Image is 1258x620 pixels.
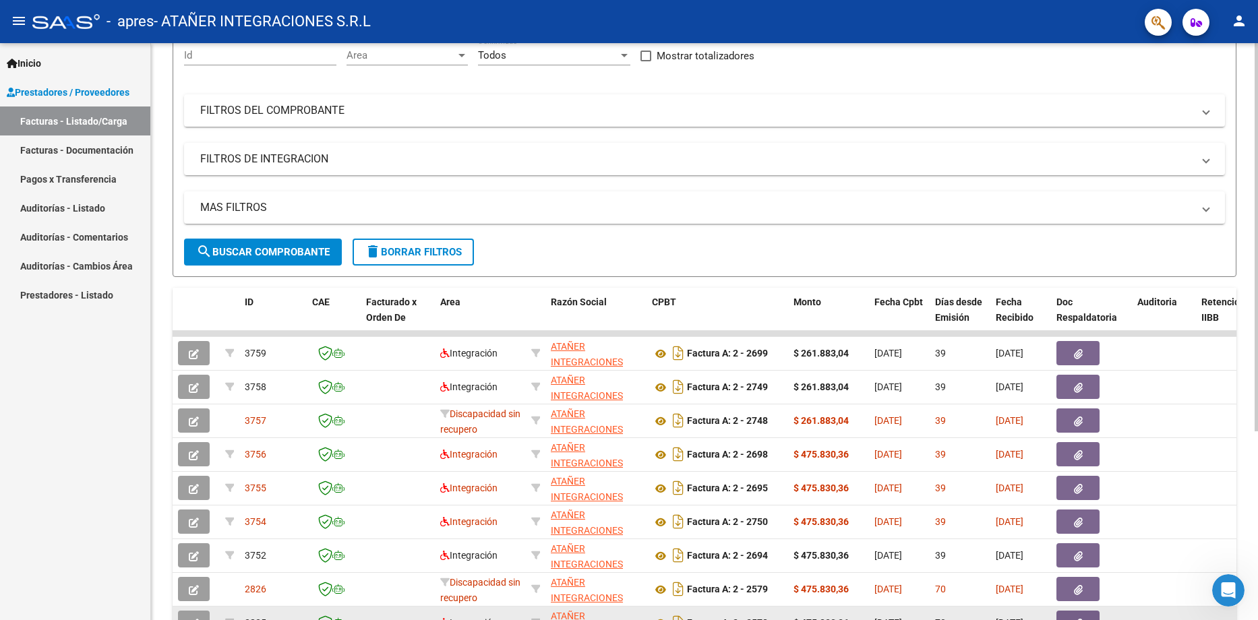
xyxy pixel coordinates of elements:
[1201,297,1245,323] span: Retencion IIBB
[551,297,607,307] span: Razón Social
[874,584,902,594] span: [DATE]
[996,483,1023,493] span: [DATE]
[996,449,1023,460] span: [DATE]
[990,288,1051,347] datatable-header-cell: Fecha Recibido
[1051,288,1132,347] datatable-header-cell: Doc Respaldatoria
[551,442,623,484] span: ATAÑER INTEGRACIONES S.R.L
[935,415,946,426] span: 39
[365,246,462,258] span: Borrar Filtros
[440,297,460,307] span: Area
[793,550,849,561] strong: $ 475.830,36
[687,348,768,359] strong: Factura A: 2 - 2699
[440,483,498,493] span: Integración
[440,449,498,460] span: Integración
[347,49,456,61] span: Area
[551,575,641,603] div: 30716229978
[1056,297,1117,323] span: Doc Respaldatoria
[184,143,1225,175] mat-expansion-panel-header: FILTROS DE INTEGRACION
[245,297,253,307] span: ID
[935,550,946,561] span: 39
[196,246,330,258] span: Buscar Comprobante
[793,516,849,527] strong: $ 475.830,36
[551,339,641,367] div: 30716229978
[874,516,902,527] span: [DATE]
[793,449,849,460] strong: $ 475.830,36
[200,152,1193,166] mat-panel-title: FILTROS DE INTEGRACION
[551,440,641,468] div: 30716229978
[996,348,1023,359] span: [DATE]
[687,449,768,460] strong: Factura A: 2 - 2698
[245,348,266,359] span: 3759
[1196,288,1250,347] datatable-header-cell: Retencion IIBB
[874,449,902,460] span: [DATE]
[154,7,371,36] span: - ATAÑER INTEGRACIONES S.R.L
[793,297,821,307] span: Monto
[245,415,266,426] span: 3757
[874,297,923,307] span: Fecha Cpbt
[551,577,623,619] span: ATAÑER INTEGRACIONES S.R.L
[551,476,623,518] span: ATAÑER INTEGRACIONES S.R.L
[869,288,930,347] datatable-header-cell: Fecha Cpbt
[935,297,982,323] span: Días desde Emisión
[312,297,330,307] span: CAE
[996,297,1034,323] span: Fecha Recibido
[669,511,687,532] i: Descargar documento
[551,341,623,383] span: ATAÑER INTEGRACIONES S.R.L
[687,483,768,494] strong: Factura A: 2 - 2695
[669,376,687,398] i: Descargar documento
[874,550,902,561] span: [DATE]
[196,243,212,259] mat-icon: search
[687,584,768,595] strong: Factura A: 2 - 2579
[551,541,641,569] div: 30716229978
[669,578,687,600] i: Descargar documento
[647,288,788,347] datatable-header-cell: CPBT
[200,200,1193,215] mat-panel-title: MAS FILTROS
[11,13,27,29] mat-icon: menu
[361,288,435,347] datatable-header-cell: Facturado x Orden De
[200,103,1193,118] mat-panel-title: FILTROS DEL COMPROBANTE
[793,381,849,392] strong: $ 261.883,04
[551,543,623,585] span: ATAÑER INTEGRACIONES S.R.L
[935,449,946,460] span: 39
[996,415,1023,426] span: [DATE]
[1231,13,1247,29] mat-icon: person
[996,584,1023,594] span: [DATE]
[657,48,754,64] span: Mostrar totalizadores
[245,381,266,392] span: 3758
[687,517,768,528] strong: Factura A: 2 - 2750
[365,243,381,259] mat-icon: delete
[545,288,647,347] datatable-header-cell: Razón Social
[440,516,498,527] span: Integración
[239,288,307,347] datatable-header-cell: ID
[669,545,687,566] i: Descargar documento
[793,415,849,426] strong: $ 261.883,04
[353,239,474,266] button: Borrar Filtros
[366,297,417,323] span: Facturado x Orden De
[996,516,1023,527] span: [DATE]
[793,348,849,359] strong: $ 261.883,04
[874,415,902,426] span: [DATE]
[7,85,129,100] span: Prestadores / Proveedores
[687,382,768,393] strong: Factura A: 2 - 2749
[7,56,41,71] span: Inicio
[107,7,154,36] span: - apres
[874,483,902,493] span: [DATE]
[245,516,266,527] span: 3754
[307,288,361,347] datatable-header-cell: CAE
[788,288,869,347] datatable-header-cell: Monto
[551,509,623,551] span: ATAÑER INTEGRACIONES S.R.L
[245,550,266,561] span: 3752
[551,373,641,401] div: 30716229978
[687,416,768,427] strong: Factura A: 2 - 2748
[184,191,1225,224] mat-expansion-panel-header: MAS FILTROS
[245,449,266,460] span: 3756
[687,551,768,561] strong: Factura A: 2 - 2694
[935,381,946,392] span: 39
[551,408,623,450] span: ATAÑER INTEGRACIONES S.R.L
[1137,297,1177,307] span: Auditoria
[551,406,641,435] div: 30716229978
[930,288,990,347] datatable-header-cell: Días desde Emisión
[440,577,520,603] span: Discapacidad sin recupero
[935,516,946,527] span: 39
[184,94,1225,127] mat-expansion-panel-header: FILTROS DEL COMPROBANTE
